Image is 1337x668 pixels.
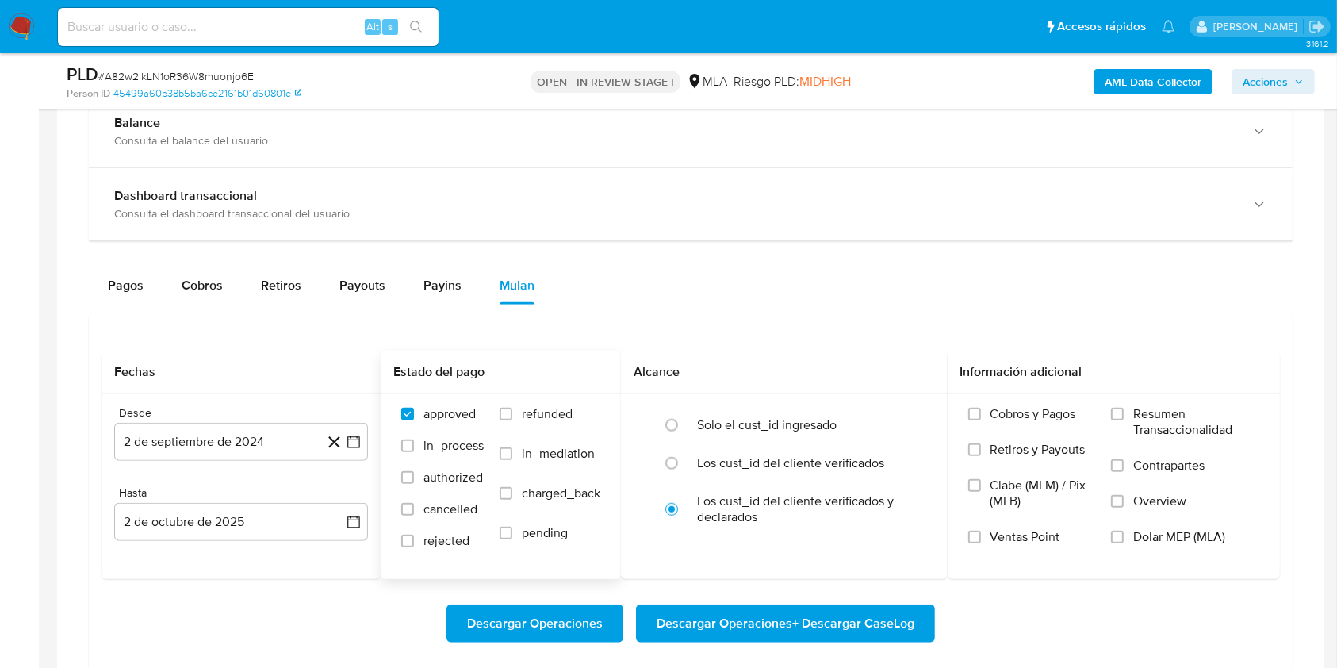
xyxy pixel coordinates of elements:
span: Alt [366,19,379,34]
button: Acciones [1232,69,1315,94]
button: AML Data Collector [1094,69,1212,94]
span: Acciones [1243,69,1288,94]
span: 3.161.2 [1306,37,1329,50]
span: Riesgo PLD: [734,73,851,90]
b: Person ID [67,86,110,101]
b: AML Data Collector [1105,69,1201,94]
a: Salir [1308,18,1325,35]
a: 45499a60b38b5ba6ce2161b01d60801e [113,86,301,101]
span: Accesos rápidos [1057,18,1146,35]
div: MLA [687,73,727,90]
input: Buscar usuario o caso... [58,17,439,37]
button: search-icon [400,16,432,38]
b: PLD [67,61,98,86]
p: OPEN - IN REVIEW STAGE I [531,71,680,93]
p: valentina.santellan@mercadolibre.com [1213,19,1303,34]
a: Notificaciones [1162,20,1175,33]
span: MIDHIGH [799,72,851,90]
span: s [388,19,393,34]
span: # A82w2IkLN1oR36W8muonjo6E [98,68,254,84]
